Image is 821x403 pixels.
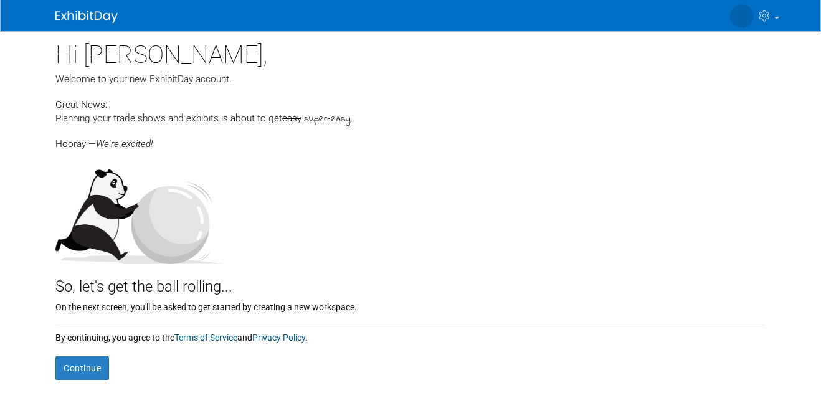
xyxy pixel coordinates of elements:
[174,333,237,343] a: Terms of Service
[730,4,754,28] img: Colton Conkey
[282,113,301,124] span: easy
[55,31,766,72] div: Hi [PERSON_NAME],
[55,111,766,126] div: Planning your trade shows and exhibits is about to get .
[55,356,109,380] button: Continue
[96,138,153,149] span: We're excited!
[55,72,766,86] div: Welcome to your new ExhibitDay account.
[252,333,305,343] a: Privacy Policy
[55,97,766,111] div: Great News:
[304,112,351,126] span: super-easy
[55,157,224,264] img: Let's get the ball rolling
[55,126,766,151] div: Hooray —
[55,325,766,344] div: By continuing, you agree to the and .
[55,11,118,23] img: ExhibitDay
[55,264,766,298] div: So, let's get the ball rolling...
[55,298,766,313] div: On the next screen, you'll be asked to get started by creating a new workspace.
